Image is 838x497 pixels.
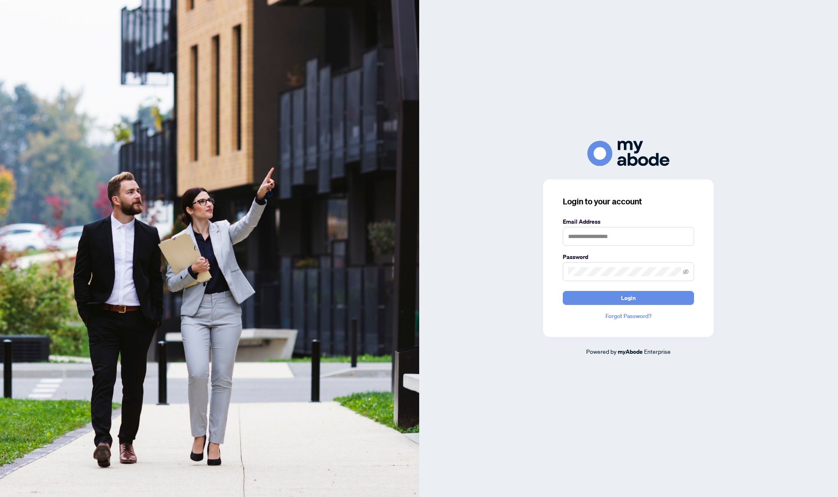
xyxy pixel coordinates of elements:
button: Login [563,291,694,305]
a: myAbode [618,347,643,356]
span: Login [621,291,636,305]
a: Forgot Password? [563,311,694,321]
span: Enterprise [644,348,671,355]
label: Email Address [563,217,694,226]
h3: Login to your account [563,196,694,207]
span: Powered by [586,348,617,355]
label: Password [563,252,694,261]
img: ma-logo [587,141,669,166]
span: eye-invisible [683,269,689,275]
